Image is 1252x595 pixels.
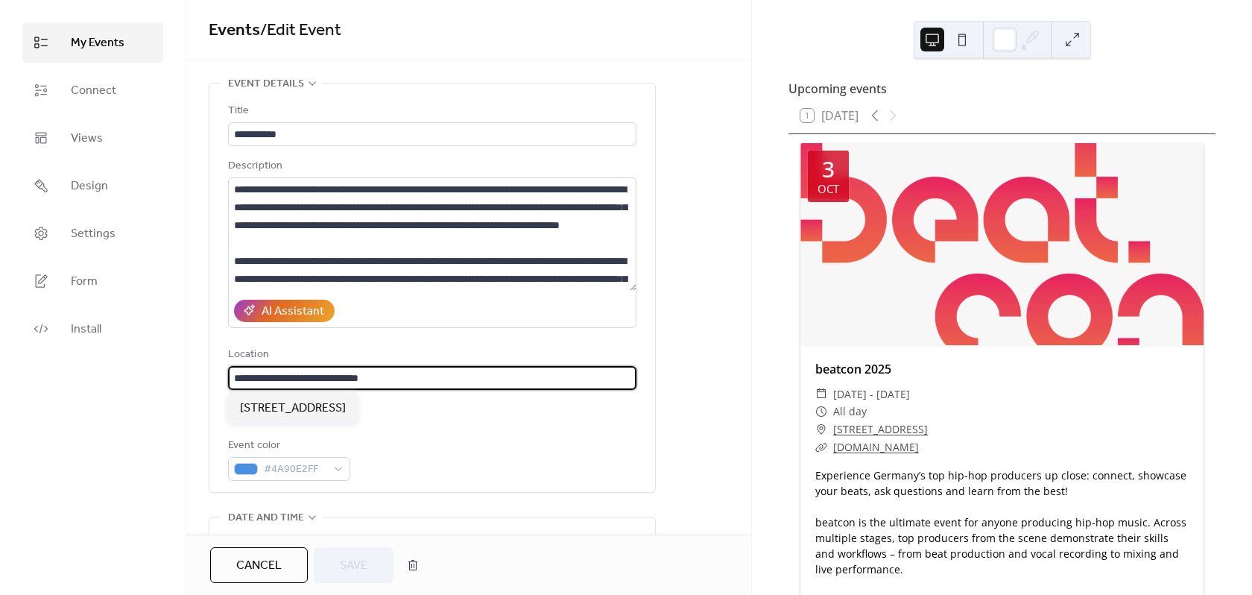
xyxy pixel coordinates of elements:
a: Events [209,14,260,47]
a: My Events [22,22,163,63]
a: Install [22,309,163,349]
a: Settings [22,213,163,254]
span: Connect [71,82,116,100]
div: ​ [815,403,827,421]
span: Settings [71,225,116,243]
button: Cancel [210,547,308,583]
span: Views [71,130,103,148]
span: / Edit Event [260,14,341,47]
div: AI Assistant [262,303,324,321]
div: Upcoming events [788,80,1215,98]
span: Install [71,321,101,339]
a: [DOMAIN_NAME] [833,440,919,454]
span: Date and time [228,509,304,527]
div: Oct [818,183,839,195]
div: ​ [815,438,827,456]
div: Title [228,102,633,120]
a: beatcon 2025 [815,361,891,377]
div: ​ [815,421,827,438]
div: Location [228,346,633,364]
a: [STREET_ADDRESS] [833,421,928,438]
span: [DATE] - [DATE] [833,385,910,403]
span: My Events [71,34,124,52]
span: #4A90E2FF [264,461,326,479]
span: All day [833,403,867,421]
a: Design [22,166,163,206]
div: ​ [815,385,827,403]
button: AI Assistant [234,300,335,322]
a: Views [22,118,163,158]
span: [STREET_ADDRESS] [240,400,346,418]
span: Event details [228,75,304,93]
a: Form [22,261,163,301]
div: Event color [228,437,347,455]
div: Description [228,157,633,175]
span: Form [71,273,98,291]
a: Connect [22,70,163,110]
span: Design [71,177,108,195]
span: Cancel [236,557,282,575]
div: 3 [822,158,835,180]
